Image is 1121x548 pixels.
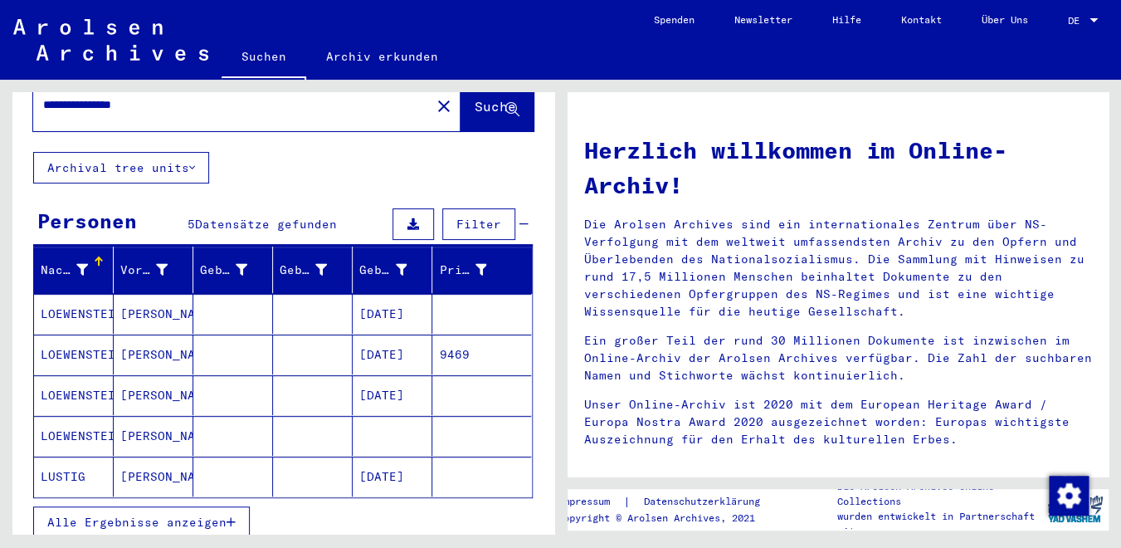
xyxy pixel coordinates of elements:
div: | [558,493,780,511]
mat-header-cell: Geburtsdatum [353,247,432,293]
mat-cell: [PERSON_NAME] [114,294,193,334]
mat-header-cell: Geburt‏ [273,247,353,293]
p: Ein großer Teil der rund 30 Millionen Dokumente ist inzwischen im Online-Archiv der Arolsen Archi... [584,332,1093,384]
div: Prisoner # [439,257,511,283]
mat-cell: [PERSON_NAME] [114,375,193,415]
img: Arolsen_neg.svg [13,19,208,61]
img: yv_logo.png [1044,488,1106,530]
div: Geburt‏ [280,257,352,283]
div: Geburt‏ [280,262,327,279]
mat-cell: LOEWENSTEIN [34,294,114,334]
span: Datensätze gefunden [195,217,337,232]
h1: Herzlich willkommen im Online-Archiv! [584,133,1093,203]
div: Geburtsname [200,257,272,283]
span: Filter [456,217,501,232]
div: Vorname [120,257,193,283]
div: Prisoner # [439,262,486,279]
mat-cell: LOEWENSTEIN [34,375,114,415]
a: Suchen [222,37,306,80]
div: Geburtsname [200,262,247,279]
mat-cell: LOEWENSTEIN [34,335,114,374]
a: Archiv erkunden [306,37,458,76]
mat-cell: [DATE] [353,457,432,497]
div: Vorname [120,262,168,279]
button: Suche [461,80,534,131]
button: Alle Ergebnisse anzeigen [33,506,250,538]
button: Clear [427,89,461,122]
p: Die Arolsen Archives sind ein internationales Zentrum über NS-Verfolgung mit dem weltweit umfasse... [584,216,1093,320]
p: Copyright © Arolsen Archives, 2021 [558,511,780,526]
mat-cell: [DATE] [353,375,432,415]
button: Filter [442,208,515,240]
button: Archival tree units [33,152,209,183]
mat-header-cell: Nachname [34,247,114,293]
span: DE [1068,15,1086,27]
a: Impressum [558,493,623,511]
div: Nachname [41,257,113,283]
p: Die Arolsen Archives Online-Collections [837,479,1041,509]
p: wurden entwickelt in Partnerschaft mit [837,509,1041,539]
mat-cell: [PERSON_NAME] [114,335,193,374]
mat-header-cell: Prisoner # [432,247,531,293]
p: Unser Online-Archiv ist 2020 mit dem European Heritage Award / Europa Nostra Award 2020 ausgezeic... [584,396,1093,448]
span: 5 [188,217,195,232]
mat-cell: LUSTIG [34,457,114,497]
mat-icon: close [434,96,454,116]
div: Zustimmung ändern [1048,475,1088,515]
div: Geburtsdatum [359,257,431,283]
mat-cell: [PERSON_NAME] [114,457,193,497]
mat-header-cell: Geburtsname [193,247,273,293]
span: Alle Ergebnisse anzeigen [47,515,227,530]
mat-cell: [PERSON_NAME] [114,416,193,456]
span: Suche [475,98,516,115]
div: Personen [37,206,137,236]
div: Geburtsdatum [359,262,407,279]
img: Zustimmung ändern [1049,476,1089,516]
mat-cell: [DATE] [353,294,432,334]
a: Datenschutzerklärung [631,493,780,511]
mat-cell: 9469 [432,335,531,374]
mat-header-cell: Vorname [114,247,193,293]
mat-cell: LOEWENSTEIN [34,416,114,456]
mat-cell: [DATE] [353,335,432,374]
div: Nachname [41,262,88,279]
